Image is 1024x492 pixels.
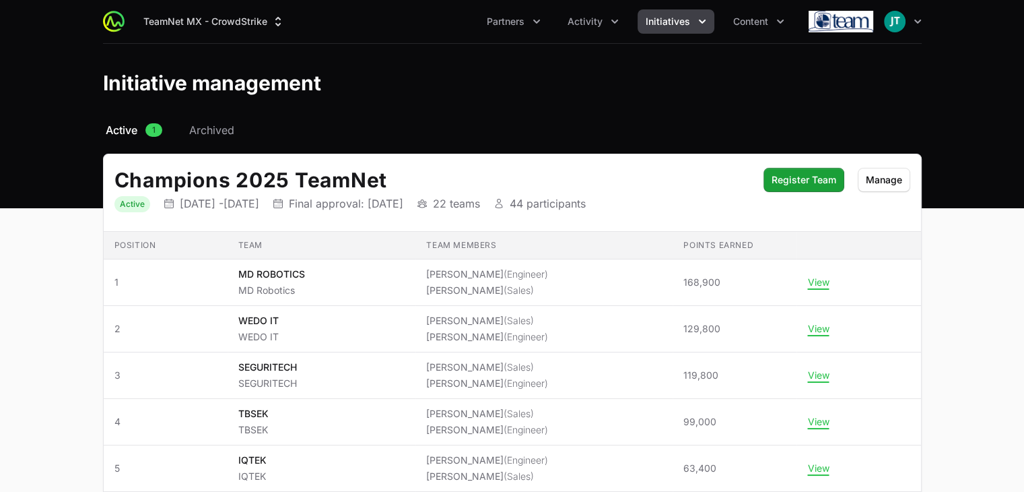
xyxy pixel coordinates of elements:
[238,454,267,467] p: IQTEK
[186,122,237,138] a: Archived
[135,9,293,34] div: Supplier switch menu
[568,15,603,28] span: Activity
[683,415,716,429] span: 99,000
[103,71,321,95] h1: Initiative management
[189,122,234,138] span: Archived
[683,462,716,475] span: 63,400
[238,330,279,344] p: WEDO IT
[426,268,548,281] li: [PERSON_NAME]
[683,369,718,382] span: 119,800
[638,9,714,34] button: Initiatives
[763,168,844,192] button: Register Team
[683,276,720,289] span: 168,900
[180,197,259,210] p: [DATE] - [DATE]
[238,268,305,281] p: MD ROBOTICS
[106,122,137,138] span: Active
[638,9,714,34] div: Initiatives menu
[504,408,534,419] span: (Sales)
[809,8,873,35] img: TeamNet MX
[426,361,548,374] li: [PERSON_NAME]
[807,462,829,474] button: View
[426,284,548,297] li: [PERSON_NAME]
[807,323,829,335] button: View
[433,197,480,210] p: 22 teams
[145,123,162,137] span: 1
[884,11,906,32] img: Johnny Trujillo Ponce
[504,377,548,389] span: (Engineer)
[646,15,690,28] span: Initiatives
[504,424,548,435] span: (Engineer)
[426,423,548,437] li: [PERSON_NAME]
[504,361,534,373] span: (Sales)
[426,377,548,390] li: [PERSON_NAME]
[807,276,829,288] button: View
[103,11,125,32] img: ActivitySource
[289,197,403,210] p: Final approval: [DATE]
[238,314,279,328] p: WEDO IT
[426,407,548,421] li: [PERSON_NAME]
[426,454,548,467] li: [PERSON_NAME]
[114,168,750,192] h2: Champions 2025 TeamNet
[807,369,829,381] button: View
[114,322,217,336] span: 2
[415,232,673,259] th: Team members
[866,172,902,188] span: Manage
[559,9,627,34] div: Activity menu
[733,15,768,28] span: Content
[104,232,228,259] th: Position
[772,172,836,188] span: Register Team
[114,415,217,429] span: 4
[504,268,548,280] span: (Engineer)
[114,276,217,289] span: 1
[426,470,548,483] li: [PERSON_NAME]
[238,470,267,483] p: IQTEK
[673,232,796,259] th: Points earned
[683,322,720,336] span: 129,800
[135,9,293,34] button: TeamNet MX - CrowdStrike
[238,361,297,374] p: SEGURITECH
[504,470,534,482] span: (Sales)
[858,168,910,192] button: Manage
[559,9,627,34] button: Activity
[103,122,165,138] a: Active1
[487,15,524,28] span: Partners
[479,9,549,34] button: Partners
[504,315,534,326] span: (Sales)
[103,122,922,138] nav: Initiative activity log navigation
[114,369,217,382] span: 3
[238,284,305,297] p: MD Robotics
[238,377,297,390] p: SEGURITECH
[114,462,217,475] span: 5
[426,330,548,344] li: [PERSON_NAME]
[238,423,269,437] p: TBSEK
[725,9,792,34] button: Content
[725,9,792,34] div: Content menu
[228,232,416,259] th: Team
[807,416,829,428] button: View
[479,9,549,34] div: Partners menu
[504,284,534,296] span: (Sales)
[510,197,586,210] p: 44 participants
[426,314,548,328] li: [PERSON_NAME]
[504,454,548,466] span: (Engineer)
[238,407,269,421] p: TBSEK
[504,331,548,342] span: (Engineer)
[125,9,792,34] div: Main navigation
